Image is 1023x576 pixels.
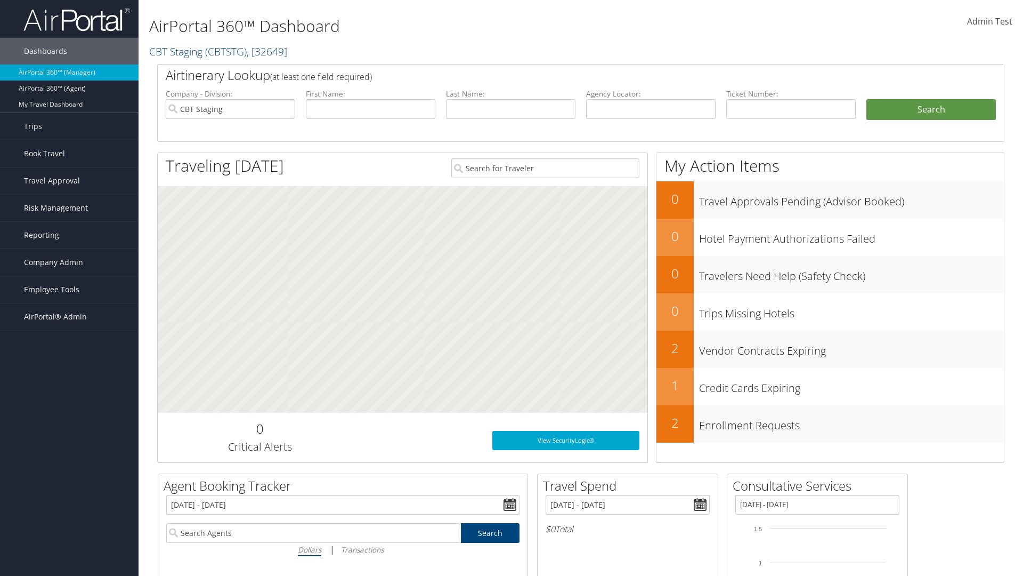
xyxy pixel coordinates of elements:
[656,414,694,432] h2: 2
[205,44,247,59] span: ( CBTSTG )
[451,158,639,178] input: Search for Traveler
[270,71,372,83] span: (at least one field required)
[149,15,725,37] h1: AirPortal 360™ Dashboard
[23,7,130,32] img: airportal-logo.png
[24,249,83,276] span: Company Admin
[586,89,716,99] label: Agency Locator:
[733,477,907,495] h2: Consultative Services
[149,44,287,59] a: CBT Staging
[699,375,1004,396] h3: Credit Cards Expiring
[166,66,925,84] h2: Airtinerary Lookup
[341,545,384,555] i: Transactions
[754,526,762,532] tspan: 1.5
[166,543,519,556] div: |
[298,545,321,555] i: Dollars
[699,301,1004,321] h3: Trips Missing Hotels
[166,439,354,454] h3: Critical Alerts
[699,189,1004,209] h3: Travel Approvals Pending (Advisor Booked)
[656,265,694,283] h2: 0
[164,477,527,495] h2: Agent Booking Tracker
[461,523,520,543] a: Search
[656,331,1004,368] a: 2Vendor Contracts Expiring
[247,44,287,59] span: , [ 32649 ]
[656,256,1004,293] a: 0Travelers Need Help (Safety Check)
[166,420,354,438] h2: 0
[166,523,460,543] input: Search Agents
[866,99,996,121] button: Search
[166,155,284,177] h1: Traveling [DATE]
[656,339,694,357] h2: 2
[967,15,1012,27] span: Admin Test
[546,523,555,535] span: $0
[656,219,1004,256] a: 0Hotel Payment Authorizations Failed
[24,38,67,65] span: Dashboards
[699,226,1004,246] h3: Hotel Payment Authorizations Failed
[24,195,88,221] span: Risk Management
[656,181,1004,219] a: 0Travel Approvals Pending (Advisor Booked)
[24,276,79,303] span: Employee Tools
[166,89,295,99] label: Company - Division:
[24,167,80,194] span: Travel Approval
[699,338,1004,358] h3: Vendor Contracts Expiring
[656,302,694,320] h2: 0
[967,5,1012,38] a: Admin Test
[492,431,639,450] a: View SecurityLogic®
[759,560,762,566] tspan: 1
[24,113,42,140] span: Trips
[24,140,65,167] span: Book Travel
[726,89,856,99] label: Ticket Number:
[543,477,718,495] h2: Travel Spend
[24,222,59,249] span: Reporting
[656,190,694,208] h2: 0
[546,523,710,535] h6: Total
[24,303,87,330] span: AirPortal® Admin
[656,405,1004,443] a: 2Enrollment Requests
[656,155,1004,177] h1: My Action Items
[306,89,435,99] label: First Name:
[656,227,694,245] h2: 0
[699,413,1004,433] h3: Enrollment Requests
[656,368,1004,405] a: 1Credit Cards Expiring
[656,377,694,395] h2: 1
[446,89,575,99] label: Last Name:
[656,293,1004,331] a: 0Trips Missing Hotels
[699,263,1004,284] h3: Travelers Need Help (Safety Check)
